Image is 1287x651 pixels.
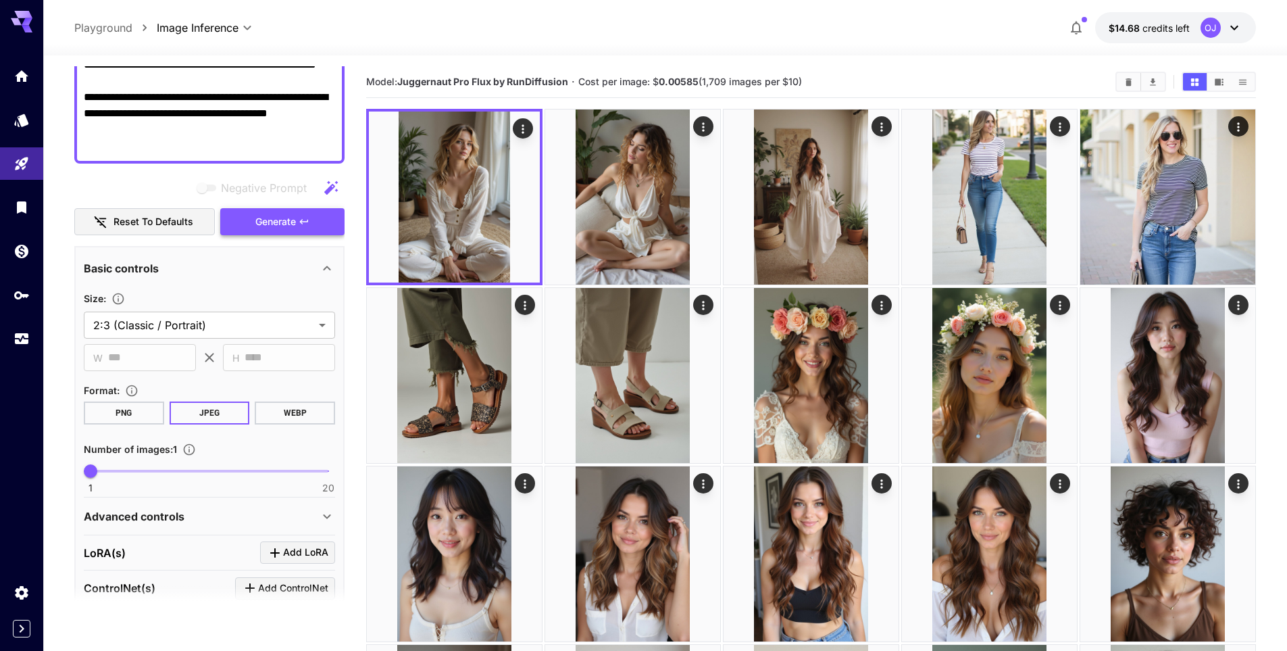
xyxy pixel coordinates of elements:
[322,481,334,495] span: 20
[170,402,250,425] button: JPEG
[84,252,335,285] div: Basic controls
[872,116,892,137] div: Actions
[724,110,899,285] img: 9k=
[14,331,30,347] div: Usage
[1080,110,1255,285] img: Z
[1228,473,1248,493] div: Actions
[1080,288,1255,463] img: 2Q==
[1183,73,1207,91] button: Show images in grid view
[1182,72,1256,92] div: Show images in grid viewShow images in video viewShow images in list view
[255,402,335,425] button: WEBP
[545,110,720,285] img: 2Q==
[515,295,535,315] div: Actions
[1050,116,1070,137] div: Actions
[513,118,533,139] div: Actions
[1231,73,1255,91] button: Show images in list view
[93,317,313,333] span: 2:3 (Classic / Portrait)
[13,620,30,637] button: Expand sidebar
[14,68,30,85] div: Home
[872,473,892,493] div: Actions
[1228,116,1248,137] div: Actions
[693,473,713,493] div: Actions
[1117,73,1140,91] button: Clear Images
[106,292,130,306] button: Adjust the dimensions of the generated image by specifying its width and height in pixels, or sel...
[1109,22,1142,34] span: $14.68
[93,350,103,366] span: W
[84,500,335,533] div: Advanced controls
[872,295,892,315] div: Actions
[545,466,720,642] img: 9k=
[902,466,1077,642] img: Z
[369,112,540,283] img: 2Q==
[515,473,535,493] div: Actions
[258,580,328,597] span: Add ControlNet
[89,481,93,495] span: 1
[255,214,296,231] span: Generate
[1207,73,1231,91] button: Show images in video view
[235,577,335,600] button: Click to add ControlNet
[1201,18,1221,38] div: OJ
[367,466,542,642] img: Z
[260,541,335,564] button: Click to add LoRA
[724,288,899,463] img: 2Q==
[659,76,699,87] b: 0.00585
[1109,21,1190,35] div: $14.68306
[84,293,106,304] span: Size :
[120,384,144,397] button: Choose the file format for the output image.
[572,74,575,90] p: ·
[1142,22,1190,34] span: credits left
[84,508,184,525] p: Advanced controls
[84,580,155,596] p: ControlNet(s)
[84,260,159,276] p: Basic controls
[367,288,542,463] img: 2Q==
[545,288,720,463] img: Z
[177,443,201,456] button: Specify how many images to generate in a single request. Each image generation will be charged se...
[724,466,899,642] img: Z
[232,350,239,366] span: H
[366,76,568,87] span: Model:
[14,112,30,128] div: Models
[157,20,238,36] span: Image Inference
[14,287,30,304] div: API Keys
[74,20,157,36] nav: breadcrumb
[902,288,1077,463] img: 9k=
[1095,12,1256,43] button: $14.68306OJ
[14,243,30,260] div: Wallet
[1080,466,1255,642] img: 9k=
[1050,295,1070,315] div: Actions
[902,110,1077,285] img: 2Q==
[84,545,126,561] p: LoRA(s)
[74,20,132,36] a: Playground
[84,402,164,425] button: PNG
[84,385,120,396] span: Format :
[14,199,30,216] div: Library
[14,155,30,172] div: Playground
[74,208,215,236] button: Reset to defaults
[1050,473,1070,493] div: Actions
[693,116,713,137] div: Actions
[283,544,328,561] span: Add LoRA
[194,179,318,196] span: Negative prompts are not compatible with the selected model.
[221,180,307,196] span: Negative Prompt
[84,443,177,455] span: Number of images : 1
[14,584,30,601] div: Settings
[578,76,802,87] span: Cost per image: $ (1,709 images per $10)
[1115,72,1166,92] div: Clear ImagesDownload All
[693,295,713,315] div: Actions
[397,76,568,87] b: Juggernaut Pro Flux by RunDiffusion
[1228,295,1248,315] div: Actions
[220,208,345,236] button: Generate
[1141,73,1165,91] button: Download All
